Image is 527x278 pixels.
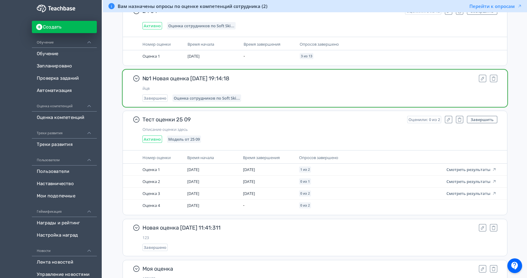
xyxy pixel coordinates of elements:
[142,53,160,59] span: Оценка 1
[142,41,171,47] span: Номер оценки
[142,75,474,82] span: №1 Новая оценка [DATE] 19:14:18
[32,190,97,202] a: Мои подопечные
[142,155,171,160] span: Номер оценки
[142,265,474,272] span: Моя оценка
[446,178,497,184] a: Смотреть результаты
[168,137,200,142] span: Модель от 25 09
[32,33,97,48] div: Обучение
[446,166,497,172] a: Смотреть результаты
[243,155,280,160] span: Время завершения
[32,85,97,97] a: Автоматизация
[188,41,214,47] span: Время начала
[144,23,161,28] span: Активно
[187,167,199,172] span: [DATE]
[243,179,255,184] span: [DATE]
[243,167,255,172] span: [DATE]
[174,96,240,101] span: Оценка сотрудников по Soft Skills
[187,203,199,208] span: [DATE]
[241,200,296,211] td: -
[243,191,255,196] span: [DATE]
[467,116,497,123] button: Завершить
[144,245,166,250] span: Завершено
[142,235,497,240] span: 123
[300,180,310,183] span: 0 из 1
[446,191,497,196] button: Смотреть результаты
[32,202,97,217] div: Геймификация
[300,168,310,171] span: 1 из 2
[32,151,97,166] div: Пользователи
[32,256,97,268] a: Лента новостей
[32,242,97,256] div: Новости
[32,166,97,178] a: Пользователи
[187,179,199,184] span: [DATE]
[142,179,160,184] span: Оценка 2
[187,191,199,196] span: [DATE]
[446,190,497,196] a: Смотреть результаты
[469,3,522,9] button: Перейти к опросам
[142,191,160,196] span: Оценка 3
[118,3,267,9] span: Вам назначены опросы по оценке компетенций сотрудника (2)
[187,155,214,160] span: Время начала
[168,23,234,28] span: Оценка сотрудников по Soft Skills
[188,53,199,59] span: [DATE]
[300,192,310,195] span: 0 из 2
[32,124,97,139] div: Треки развития
[32,178,97,190] a: Наставничество
[241,50,297,62] td: -
[32,97,97,112] div: Оценка компетенций
[446,167,497,172] button: Смотреть результаты
[32,112,97,124] a: Оценка компетенций
[142,203,160,208] span: Оценка 4
[142,86,497,91] span: йцв
[301,54,312,58] span: 3 из 13
[32,72,97,85] a: Проверка заданий
[142,116,402,123] span: Тест оценки 25 09
[244,41,280,47] span: Время завершения
[32,139,97,151] a: Треки развития
[446,179,497,184] button: Смотреть результаты
[142,224,474,231] span: Новая оценка [DATE] 11:41:311
[32,60,97,72] a: Запланировано
[300,204,310,207] span: 0 из 2
[142,167,160,172] span: Оценка 1
[32,21,97,33] button: Создать
[142,127,497,132] span: Описание оценки здесь
[32,217,97,229] a: Награды и рейтинг
[32,229,97,242] a: Настройка наград
[32,48,97,60] a: Обучение
[144,137,161,142] span: Активно
[408,117,440,122] span: Оценили: 0 из 2
[299,155,338,160] span: Опросов завершено
[300,41,339,47] span: Опросов завершено
[144,96,166,101] span: Завершено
